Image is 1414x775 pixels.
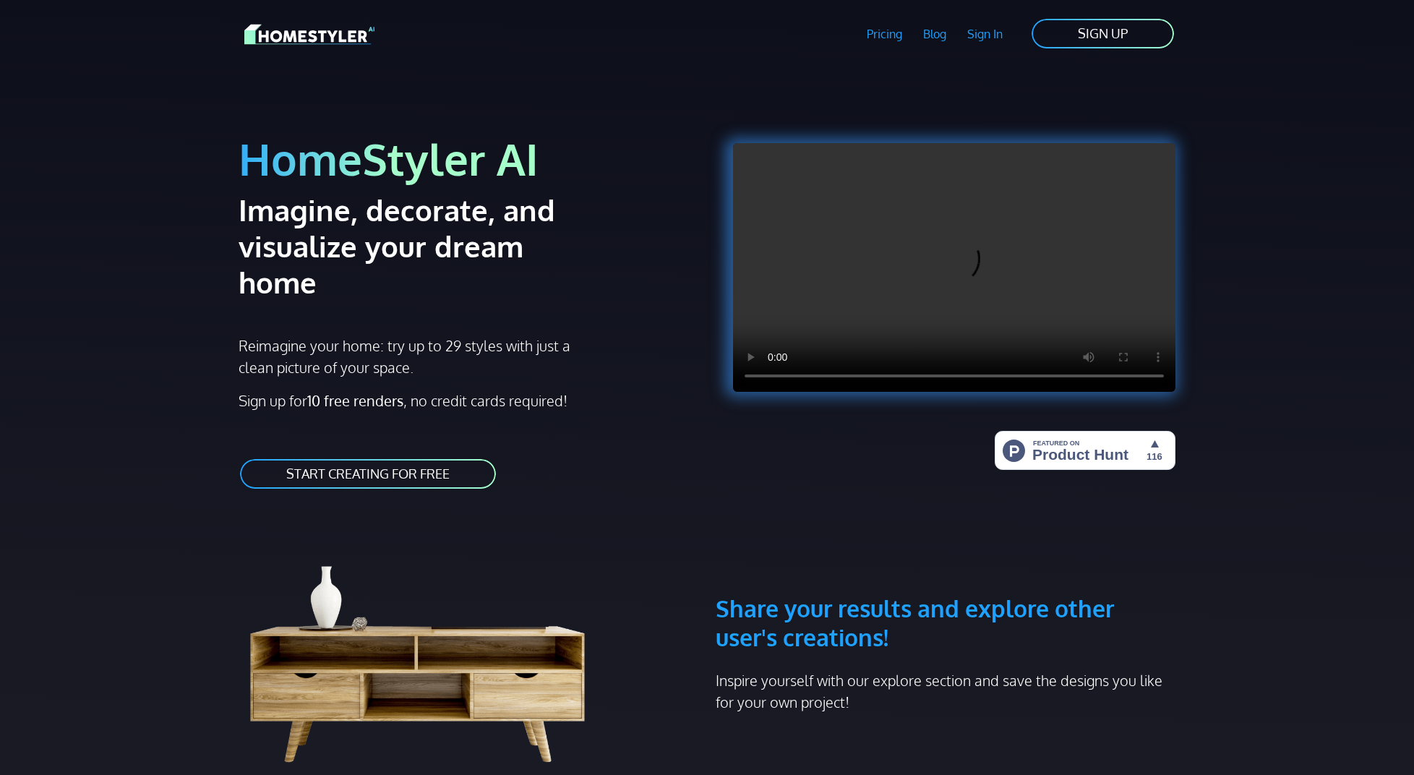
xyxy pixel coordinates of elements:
img: living room cabinet [239,525,619,771]
strong: 10 free renders [307,391,403,410]
img: HomeStyler AI - Interior Design Made Easy: One Click to Your Dream Home | Product Hunt [995,431,1175,470]
p: Inspire yourself with our explore section and save the designs you like for your own project! [716,669,1175,713]
h3: Share your results and explore other user's creations! [716,525,1175,652]
h2: Imagine, decorate, and visualize your dream home [239,192,607,300]
a: Pricing [857,17,913,51]
img: HomeStyler AI logo [244,22,374,47]
a: START CREATING FOR FREE [239,458,497,490]
h1: HomeStyler AI [239,132,698,186]
a: Sign In [956,17,1013,51]
a: Blog [912,17,956,51]
p: Reimagine your home: try up to 29 styles with just a clean picture of your space. [239,335,583,378]
p: Sign up for , no credit cards required! [239,390,698,411]
a: SIGN UP [1030,17,1175,50]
